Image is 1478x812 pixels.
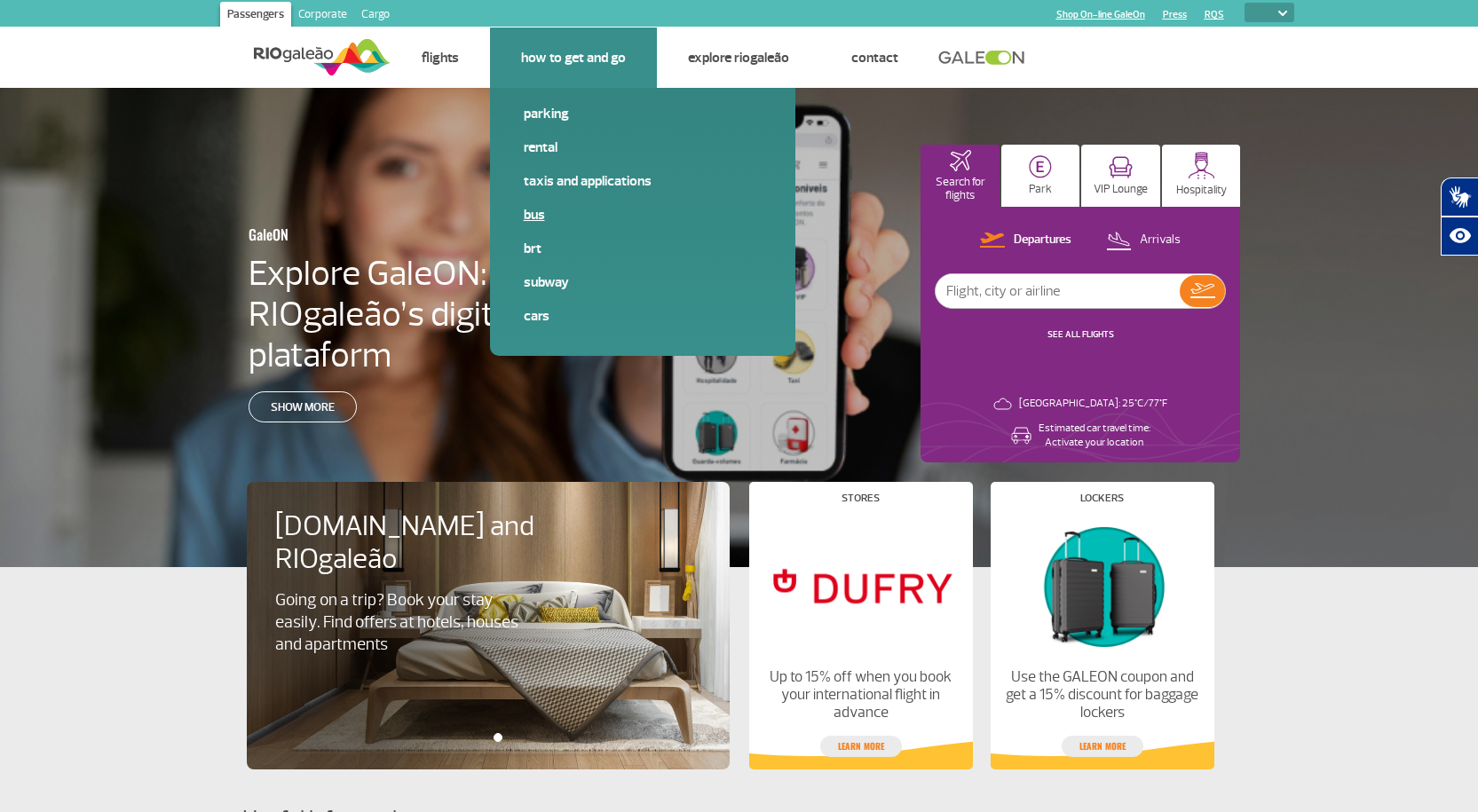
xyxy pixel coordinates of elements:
[950,150,971,171] img: airplaneHomeActive.svg
[524,272,762,292] a: Subway
[1140,232,1181,248] p: Arrivals
[524,239,762,258] a: BRT
[1205,9,1224,20] a: RQS
[1441,177,1478,256] div: Plugin de acessibilidade da Hand Talk.
[851,49,898,67] a: Contact
[524,205,762,225] a: Bus
[524,104,762,123] a: Parking
[929,176,991,202] p: Search for flights
[275,510,557,576] h4: [DOMAIN_NAME] and RIOgaleão
[1001,145,1080,207] button: Park
[763,668,957,721] p: Up to 15% off when you book your international flight in advance
[1042,327,1119,342] button: SEE ALL FLIGHTS
[1176,184,1227,197] p: Hospitality
[524,138,762,157] a: Rental
[1029,155,1052,178] img: carParkingHome.svg
[975,229,1077,252] button: Departures
[1005,668,1198,721] p: Use the GALEON coupon and get a 15% discount for baggage lockers
[275,589,527,656] p: Going on a trip? Book your stay easily. Find offers at hotels, houses and apartments
[354,2,397,30] a: Cargo
[524,171,762,191] a: Taxis and applications
[524,306,762,326] a: Cars
[275,510,701,656] a: [DOMAIN_NAME] and RIOgaleãoGoing on a trip? Book your stay easily. Find offers at hotels, houses ...
[1101,229,1186,252] button: Arrivals
[763,517,957,654] img: Stores
[688,49,789,67] a: Explore RIOgaleão
[1047,328,1114,340] a: SEE ALL FLIGHTS
[1005,517,1198,654] img: Lockers
[1188,152,1215,179] img: hospitality.svg
[921,145,1000,207] button: Search for flights
[291,2,354,30] a: Corporate
[1081,145,1160,207] button: VIP Lounge
[1109,156,1133,178] img: vipRoom.svg
[1080,493,1124,503] h4: Lockers
[220,2,291,30] a: Passengers
[249,216,545,253] h3: GaleON
[820,736,902,757] a: Learn more
[1162,145,1241,207] button: Hospitality
[1029,183,1052,196] p: Park
[249,391,357,422] a: Show more
[249,253,632,375] h4: Explore GaleON: RIOgaleão’s digital plataform
[1056,9,1145,20] a: Shop On-line GaleOn
[1441,177,1478,217] button: Abrir tradutor de língua de sinais.
[1094,183,1148,196] p: VIP Lounge
[521,49,626,67] a: How to get and go
[422,49,459,67] a: Flights
[1441,217,1478,256] button: Abrir recursos assistivos.
[1014,232,1071,248] p: Departures
[842,493,880,503] h4: Stores
[1039,422,1150,450] p: Estimated car travel time: Activate your location
[1062,736,1143,757] a: Learn more
[1163,9,1187,20] a: Press
[1019,397,1167,411] p: [GEOGRAPHIC_DATA]: 25°C/77°F
[936,274,1180,308] input: Flight, city or airline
